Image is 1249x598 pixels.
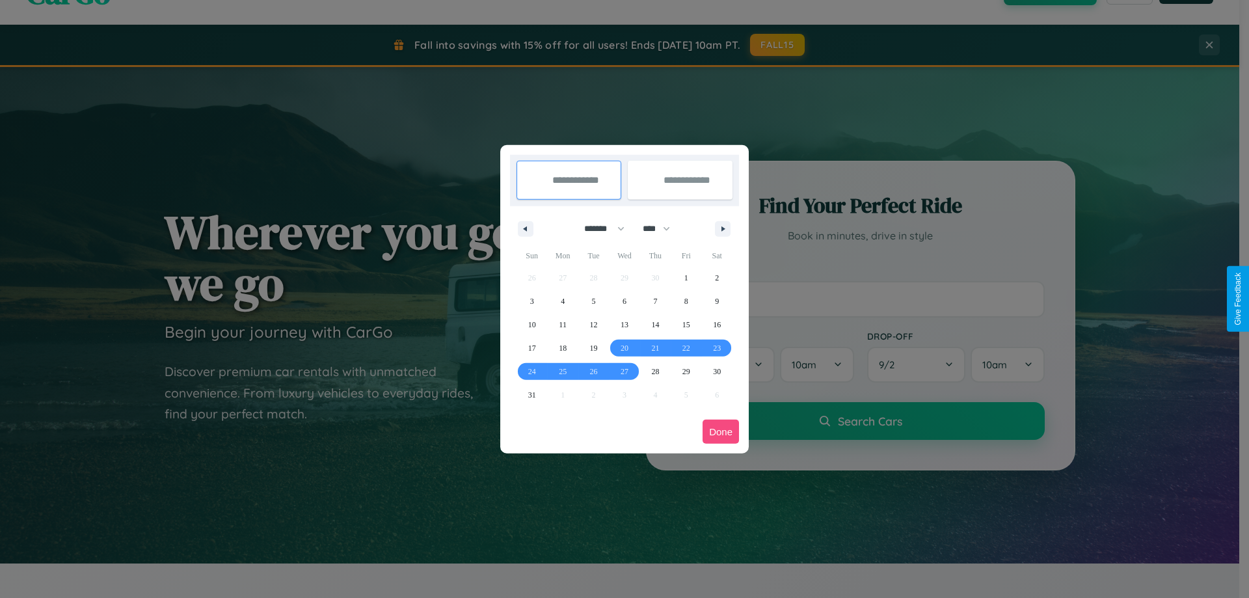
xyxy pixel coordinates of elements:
[528,313,536,336] span: 10
[653,290,657,313] span: 7
[609,245,639,266] span: Wed
[715,290,719,313] span: 9
[517,313,547,336] button: 10
[651,360,659,383] span: 28
[547,313,578,336] button: 11
[517,290,547,313] button: 3
[621,360,628,383] span: 27
[682,360,690,383] span: 29
[530,290,534,313] span: 3
[671,313,701,336] button: 15
[1233,273,1242,325] div: Give Feedback
[578,360,609,383] button: 26
[559,360,567,383] span: 25
[517,336,547,360] button: 17
[702,313,732,336] button: 16
[682,313,690,336] span: 15
[592,290,596,313] span: 5
[713,336,721,360] span: 23
[621,336,628,360] span: 20
[671,266,701,290] button: 1
[684,266,688,290] span: 1
[715,266,719,290] span: 2
[640,245,671,266] span: Thu
[517,360,547,383] button: 24
[671,336,701,360] button: 22
[682,336,690,360] span: 22
[517,245,547,266] span: Sun
[547,245,578,266] span: Mon
[528,336,536,360] span: 17
[702,245,732,266] span: Sat
[640,313,671,336] button: 14
[702,360,732,383] button: 30
[561,290,565,313] span: 4
[671,245,701,266] span: Fri
[702,266,732,290] button: 2
[671,360,701,383] button: 29
[609,360,639,383] button: 27
[590,313,598,336] span: 12
[528,383,536,407] span: 31
[547,290,578,313] button: 4
[640,336,671,360] button: 21
[623,290,626,313] span: 6
[578,245,609,266] span: Tue
[559,336,567,360] span: 18
[621,313,628,336] span: 13
[578,313,609,336] button: 12
[547,360,578,383] button: 25
[651,336,659,360] span: 21
[578,290,609,313] button: 5
[547,336,578,360] button: 18
[713,360,721,383] span: 30
[609,336,639,360] button: 20
[702,336,732,360] button: 23
[713,313,721,336] span: 16
[578,336,609,360] button: 19
[609,313,639,336] button: 13
[590,360,598,383] span: 26
[640,290,671,313] button: 7
[528,360,536,383] span: 24
[702,290,732,313] button: 9
[703,420,739,444] button: Done
[684,290,688,313] span: 8
[517,383,547,407] button: 31
[590,336,598,360] span: 19
[559,313,567,336] span: 11
[640,360,671,383] button: 28
[609,290,639,313] button: 6
[671,290,701,313] button: 8
[651,313,659,336] span: 14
